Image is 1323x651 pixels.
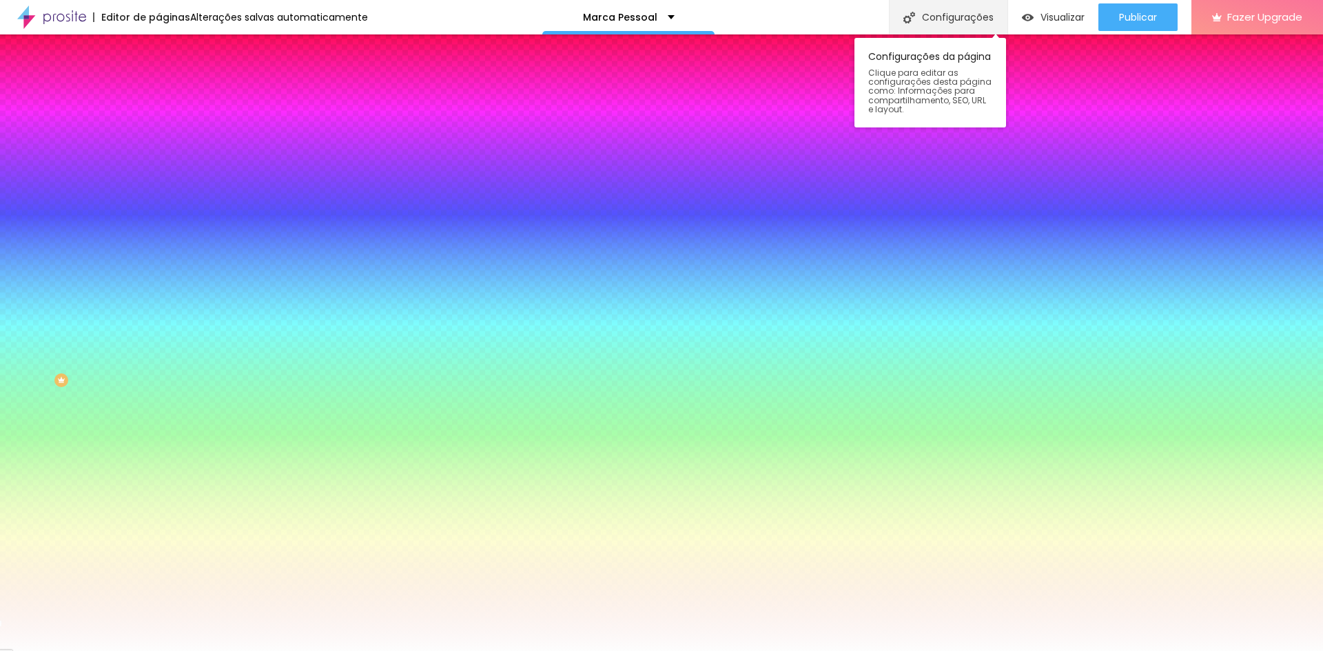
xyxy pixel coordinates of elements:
span: Fazer Upgrade [1227,11,1302,23]
span: Clique para editar as configurações desta página como: Informações para compartilhamento, SEO, UR... [868,68,992,114]
p: Marca Pessoal [583,12,657,22]
span: Visualizar [1040,12,1085,23]
div: Editor de páginas [93,12,190,22]
div: Configurações da página [854,38,1006,127]
img: view-1.svg [1022,12,1034,23]
button: Visualizar [1008,3,1098,31]
button: Publicar [1098,3,1178,31]
div: Alterações salvas automaticamente [190,12,368,22]
img: Icone [903,12,915,23]
span: Publicar [1119,12,1157,23]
